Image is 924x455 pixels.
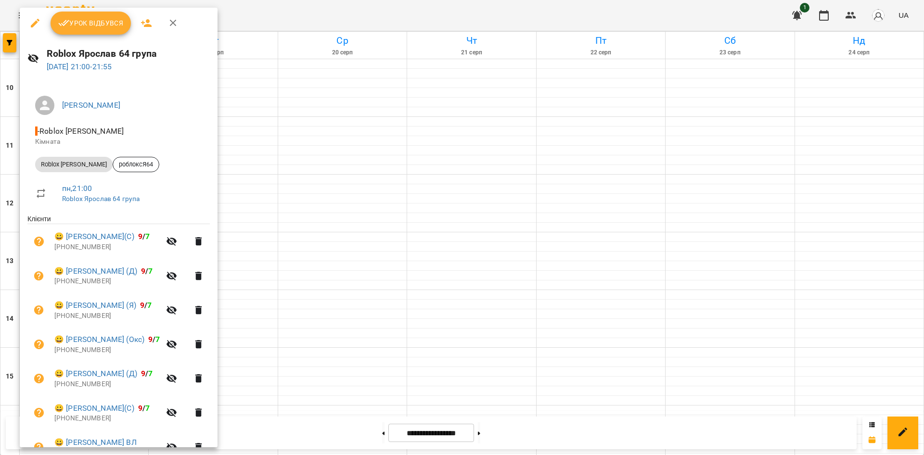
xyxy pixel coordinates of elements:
span: 7 [155,335,160,344]
button: Візит ще не сплачено. Додати оплату? [27,401,51,424]
p: [PHONE_NUMBER] [54,242,160,252]
a: 😀 [PERSON_NAME] (Д) [54,368,137,379]
span: - Roblox [PERSON_NAME] [35,126,126,136]
span: 9 [141,266,145,276]
span: 7 [145,232,150,241]
a: 😀 [PERSON_NAME] (Окс) [54,334,144,345]
button: Візит ще не сплачено. Додати оплату? [27,333,51,356]
a: [DATE] 21:00-21:55 [47,62,112,71]
span: 9 [141,369,145,378]
span: 9 [138,404,142,413]
span: Урок відбувся [58,17,124,29]
button: Візит ще не сплачено. Додати оплату? [27,230,51,253]
b: / [141,266,153,276]
a: Roblox Ярослав 64 група [62,195,140,202]
p: Кімната [35,137,202,147]
span: 9 [140,301,144,310]
a: 😀 [PERSON_NAME] (Я) [54,300,136,311]
span: Roblox [PERSON_NAME] [35,160,113,169]
span: 7 [145,404,150,413]
p: [PHONE_NUMBER] [54,345,160,355]
p: [PHONE_NUMBER] [54,277,160,286]
a: 😀 [PERSON_NAME] ВЛ [54,437,137,448]
b: / [140,301,152,310]
span: 7 [148,266,153,276]
button: Візит ще не сплачено. Додати оплату? [27,265,51,288]
b: / [138,232,150,241]
span: 9 [148,335,153,344]
a: 😀 [PERSON_NAME] (Д) [54,265,137,277]
button: Візит ще не сплачено. Додати оплату? [27,367,51,390]
p: [PHONE_NUMBER] [54,414,160,423]
button: Візит ще не сплачено. Додати оплату? [27,299,51,322]
div: роблоксЯ64 [113,157,159,172]
button: Урок відбувся [51,12,131,35]
span: 9 [138,232,142,241]
b: / [138,404,150,413]
a: [PERSON_NAME] [62,101,120,110]
span: 7 [148,369,153,378]
a: пн , 21:00 [62,184,92,193]
a: 😀 [PERSON_NAME](С) [54,403,134,414]
b: / [141,369,153,378]
p: [PHONE_NUMBER] [54,379,160,389]
p: [PHONE_NUMBER] [54,311,160,321]
b: / [148,335,160,344]
h6: Roblox Ярослав 64 група [47,46,210,61]
a: 😀 [PERSON_NAME](С) [54,231,134,242]
span: 7 [147,301,152,310]
span: роблоксЯ64 [113,160,159,169]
